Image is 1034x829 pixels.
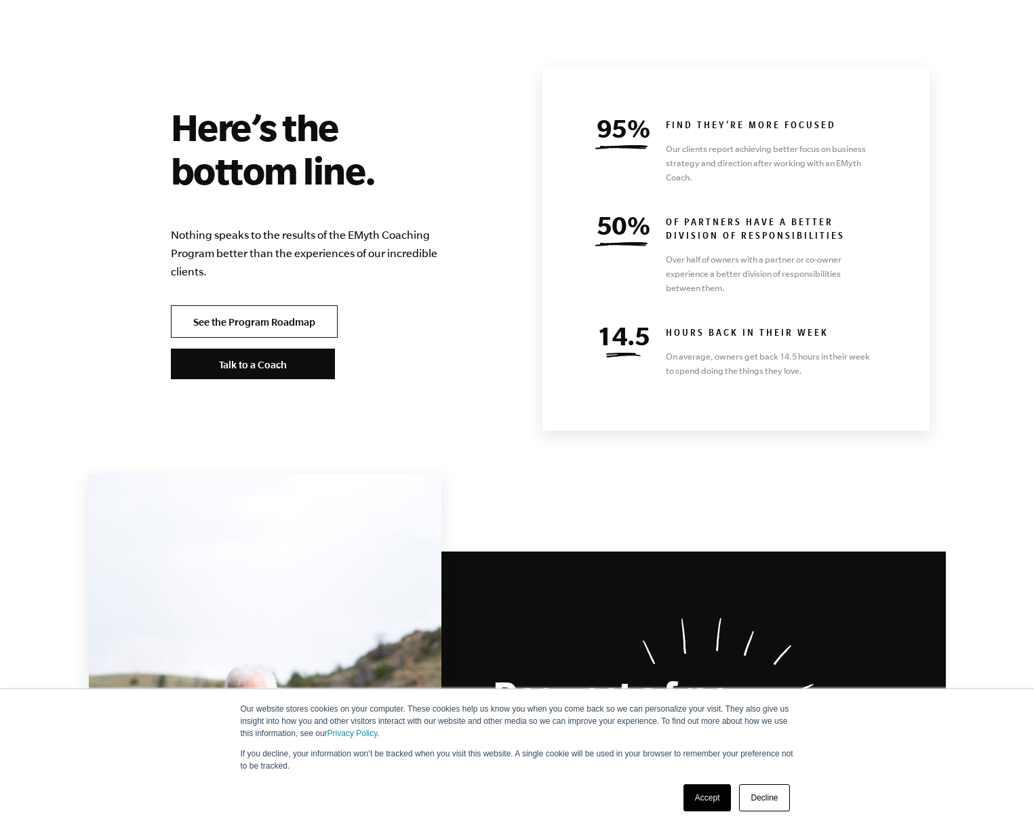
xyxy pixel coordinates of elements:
[241,703,794,739] p: Our website stores cookies on your computer. These cookies help us know you when you come back so...
[171,349,335,379] a: Talk to a Coach
[327,729,378,738] a: Privacy Policy
[666,349,876,378] p: On average, owners get back 14.5 hours in their week to spend doing the things they love.
[666,120,876,134] h6: find they're more focused
[666,142,876,185] p: Our clients report achieving better focus on business strategy and direction after working with a...
[171,105,456,192] h2: Here’s the bottom line.
[739,784,789,811] a: Decline
[493,672,798,759] h2: Request a free coaching session.
[597,114,650,142] span: 95%
[171,305,338,338] a: See the Program Roadmap
[683,784,732,811] a: Accept
[241,748,794,772] p: If you decline, your information won’t be tracked when you visit this website. A single cookie wi...
[597,211,650,239] span: 50%
[171,226,456,281] p: Nothing speaks to the results of the EMyth Coaching Program better than the experiences of our in...
[597,322,650,350] span: 14.5
[666,217,876,244] h6: OF PARTNERS HAVE A BETTER DIVISION OF RESPONSIBILITIES
[666,252,876,295] p: Over half of owners with a partner or co-owner experience a better division of responsibilities b...
[666,328,876,341] h6: HOURS BACK IN THEIR WEEK
[219,359,287,370] span: Talk to a Coach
